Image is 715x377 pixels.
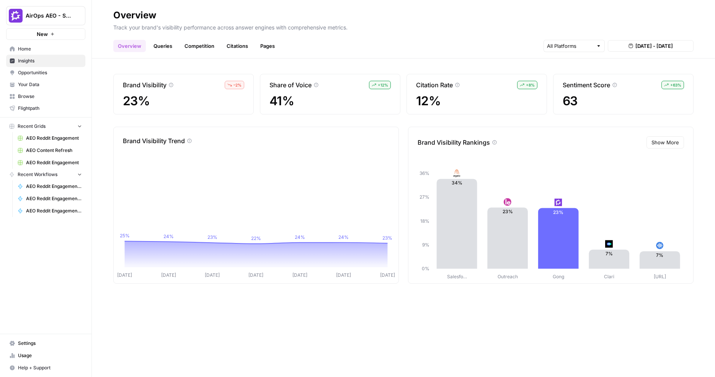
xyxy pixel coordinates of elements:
[503,209,513,214] text: 23%
[123,94,244,108] span: 23%
[123,136,185,145] p: Brand Visibility Trend
[6,6,85,25] button: Workspace: AirOps AEO - Single Brand (Gong)
[14,144,85,157] a: AEO Content Refresh
[37,30,48,38] span: New
[6,349,85,362] a: Usage
[113,21,694,31] p: Track your brand's visibility performance across answer engines with comprehensive metrics.
[6,362,85,374] button: Help + Support
[149,40,177,52] a: Queries
[117,272,132,278] tspan: [DATE]
[651,139,679,146] span: Show More
[18,46,82,52] span: Home
[646,136,684,149] button: Show More
[18,105,82,112] span: Flightpath
[380,272,395,278] tspan: [DATE]
[18,352,82,359] span: Usage
[26,195,82,202] span: AEO Reddit Engagement - Fork
[453,170,461,177] img: e001jt87q6ctylcrzboubucy6uux
[416,94,537,108] span: 12%
[120,233,130,238] tspan: 25%
[6,337,85,349] a: Settings
[269,80,312,90] p: Share of Voice
[670,82,681,88] span: + 63 %
[6,102,85,114] a: Flightpath
[18,171,57,178] span: Recent Workflows
[113,40,146,52] a: Overview
[382,235,392,241] tspan: 23%
[113,9,156,21] div: Overview
[604,274,614,279] tspan: Clari
[6,55,85,67] a: Insights
[422,266,429,271] tspan: 0%
[251,235,261,241] tspan: 22%
[6,169,85,180] button: Recent Workflows
[635,42,673,50] span: [DATE] - [DATE]
[233,82,242,88] span: – 2 %
[553,274,564,279] tspan: Gong
[498,274,518,279] tspan: Outreach
[420,170,429,176] tspan: 36%
[605,240,613,248] img: h6qlr8a97mop4asab8l5qtldq2wv
[420,194,429,200] tspan: 27%
[249,272,264,278] tspan: [DATE]
[6,78,85,91] a: Your Data
[14,205,85,217] a: AEO Reddit Engagement - Fork
[26,159,82,166] span: AEO Reddit Engagement
[563,94,684,108] span: 63
[256,40,279,52] a: Pages
[269,94,391,108] span: 41%
[180,40,219,52] a: Competition
[14,193,85,205] a: AEO Reddit Engagement - Fork
[378,82,388,88] span: + 12 %
[18,93,82,100] span: Browse
[163,233,174,239] tspan: 24%
[553,209,563,215] text: 23%
[654,274,666,279] tspan: [URL]
[422,242,429,248] tspan: 9%
[504,198,511,206] img: w5j8drkl6vorx9oircl0z03rjk9p
[6,28,85,40] button: New
[6,43,85,55] a: Home
[123,80,167,90] p: Brand Visibility
[18,340,82,347] span: Settings
[26,135,82,142] span: AEO Reddit Engagement
[207,234,217,240] tspan: 23%
[9,9,23,23] img: AirOps AEO - Single Brand (Gong) Logo
[161,272,176,278] tspan: [DATE]
[608,40,694,52] button: [DATE] - [DATE]
[447,274,467,279] tspan: Salesfo…
[18,69,82,76] span: Opportunities
[526,82,535,88] span: + 8 %
[555,199,562,206] img: w6cjb6u2gvpdnjw72qw8i2q5f3eb
[6,121,85,132] button: Recent Grids
[295,234,305,240] tspan: 24%
[338,234,349,240] tspan: 24%
[26,207,82,214] span: AEO Reddit Engagement - Fork
[18,81,82,88] span: Your Data
[656,242,664,249] img: khqciriqz2uga3pxcoz8d1qji9pc
[420,218,429,224] tspan: 18%
[26,183,82,190] span: AEO Reddit Engagement - Fork
[336,272,351,278] tspan: [DATE]
[18,364,82,371] span: Help + Support
[205,272,220,278] tspan: [DATE]
[547,42,593,50] input: All Platforms
[6,67,85,79] a: Opportunities
[563,80,610,90] p: Sentiment Score
[18,57,82,64] span: Insights
[452,180,462,186] text: 34%
[26,147,82,154] span: AEO Content Refresh
[416,80,453,90] p: Citation Rate
[14,157,85,169] a: AEO Reddit Engagement
[292,272,307,278] tspan: [DATE]
[418,138,490,147] p: Brand Visibility Rankings
[14,132,85,144] a: AEO Reddit Engagement
[26,12,72,20] span: AirOps AEO - Single Brand (Gong)
[656,252,663,258] text: 7%
[14,180,85,193] a: AEO Reddit Engagement - Fork
[18,123,46,130] span: Recent Grids
[606,251,613,256] text: 7%
[6,90,85,103] a: Browse
[222,40,253,52] a: Citations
